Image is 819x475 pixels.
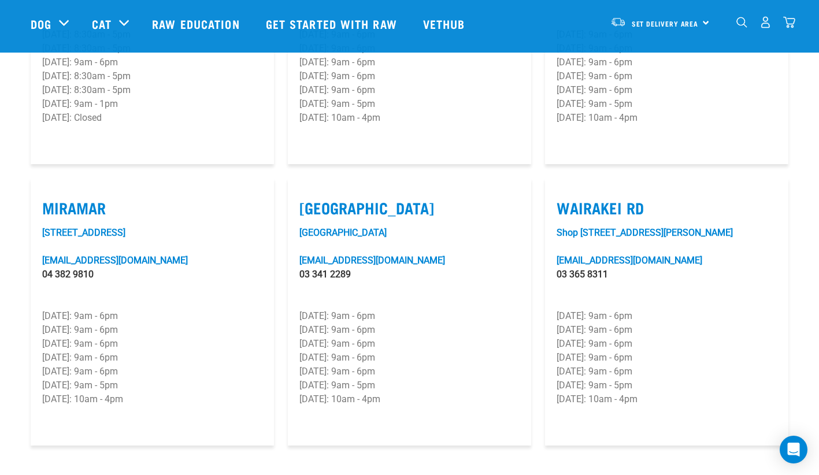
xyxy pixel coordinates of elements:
[42,55,262,69] p: [DATE]: 9am - 6pm
[254,1,412,47] a: Get started with Raw
[299,111,520,125] p: [DATE]: 10am - 4pm
[557,227,733,238] a: Shop [STREET_ADDRESS][PERSON_NAME]
[299,365,520,378] p: [DATE]: 9am - 6pm
[412,1,480,47] a: Vethub
[780,436,807,463] div: Open Intercom Messenger
[557,323,777,337] p: [DATE]: 9am - 6pm
[557,97,777,111] p: [DATE]: 9am - 5pm
[299,309,520,323] p: [DATE]: 9am - 6pm
[299,83,520,97] p: [DATE]: 9am - 6pm
[557,69,777,83] p: [DATE]: 9am - 6pm
[42,111,262,125] p: [DATE]: Closed
[299,55,520,69] p: [DATE]: 9am - 6pm
[299,255,445,266] a: [EMAIL_ADDRESS][DOMAIN_NAME]
[299,97,520,111] p: [DATE]: 9am - 5pm
[42,97,262,111] p: [DATE]: 9am - 1pm
[557,365,777,378] p: [DATE]: 9am - 6pm
[632,21,699,25] span: Set Delivery Area
[610,17,626,27] img: van-moving.png
[42,392,262,406] p: [DATE]: 10am - 4pm
[557,55,777,69] p: [DATE]: 9am - 6pm
[557,255,702,266] a: [EMAIL_ADDRESS][DOMAIN_NAME]
[557,337,777,351] p: [DATE]: 9am - 6pm
[557,269,608,280] a: 03 365 8311
[42,227,125,238] a: [STREET_ADDRESS]
[557,378,777,392] p: [DATE]: 9am - 5pm
[42,337,262,351] p: [DATE]: 9am - 6pm
[42,351,262,365] p: [DATE]: 9am - 6pm
[42,269,94,280] a: 04 382 9810
[299,69,520,83] p: [DATE]: 9am - 6pm
[42,309,262,323] p: [DATE]: 9am - 6pm
[42,323,262,337] p: [DATE]: 9am - 6pm
[557,83,777,97] p: [DATE]: 9am - 6pm
[783,16,795,28] img: home-icon@2x.png
[42,83,262,97] p: [DATE]: 8:30am - 5pm
[299,227,387,238] a: [GEOGRAPHIC_DATA]
[557,351,777,365] p: [DATE]: 9am - 6pm
[736,17,747,28] img: home-icon-1@2x.png
[42,365,262,378] p: [DATE]: 9am - 6pm
[557,199,777,217] label: Wairakei Rd
[299,351,520,365] p: [DATE]: 9am - 6pm
[759,16,772,28] img: user.png
[140,1,254,47] a: Raw Education
[299,323,520,337] p: [DATE]: 9am - 6pm
[42,378,262,392] p: [DATE]: 9am - 5pm
[557,392,777,406] p: [DATE]: 10am - 4pm
[557,309,777,323] p: [DATE]: 9am - 6pm
[92,15,112,32] a: Cat
[42,199,262,217] label: Miramar
[299,392,520,406] p: [DATE]: 10am - 4pm
[31,15,51,32] a: Dog
[299,337,520,351] p: [DATE]: 9am - 6pm
[42,69,262,83] p: [DATE]: 8:30am - 5pm
[299,199,520,217] label: [GEOGRAPHIC_DATA]
[42,255,188,266] a: [EMAIL_ADDRESS][DOMAIN_NAME]
[557,111,777,125] p: [DATE]: 10am - 4pm
[299,378,520,392] p: [DATE]: 9am - 5pm
[299,269,351,280] a: 03 341 2289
